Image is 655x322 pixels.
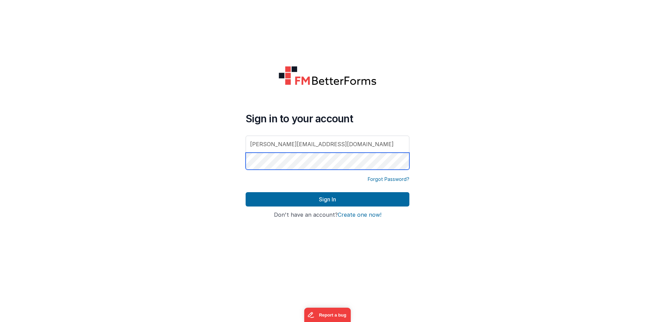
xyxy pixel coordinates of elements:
[246,112,409,125] h4: Sign in to your account
[304,308,351,322] iframe: Marker.io feedback button
[246,212,409,218] h4: Don't have an account?
[246,192,409,206] button: Sign In
[338,212,381,218] button: Create one now!
[246,136,409,153] input: Email Address
[368,176,409,183] a: Forgot Password?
